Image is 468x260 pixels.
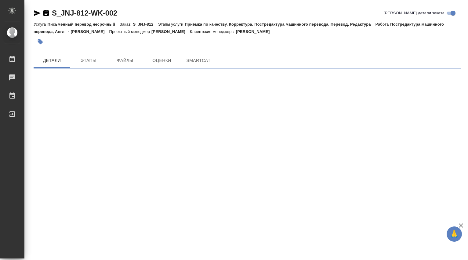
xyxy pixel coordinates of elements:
span: [PERSON_NAME] детали заказа [384,10,444,16]
button: Скопировать ссылку для ЯМессенджера [34,9,41,17]
p: Письменный перевод несрочный [47,22,120,27]
button: Скопировать ссылку [42,9,50,17]
span: 🙏 [449,228,459,240]
p: Приёмка по качеству, Корректура, Постредактура машинного перевода, Перевод, Редактура [185,22,375,27]
p: S_JNJ-812 [133,22,158,27]
button: Добавить тэг [34,35,47,49]
span: Оценки [147,57,176,64]
a: S_JNJ-812-WK-002 [52,9,117,17]
p: Этапы услуги [158,22,185,27]
p: [PERSON_NAME] [236,29,274,34]
span: SmartCat [184,57,213,64]
span: Файлы [111,57,140,64]
p: Проектный менеджер [109,29,151,34]
button: 🙏 [447,226,462,242]
p: Работа [375,22,390,27]
span: Этапы [74,57,103,64]
span: Детали [37,57,67,64]
p: Услуга [34,22,47,27]
p: [PERSON_NAME] [151,29,190,34]
p: Клиентские менеджеры [190,29,236,34]
p: Заказ: [120,22,133,27]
